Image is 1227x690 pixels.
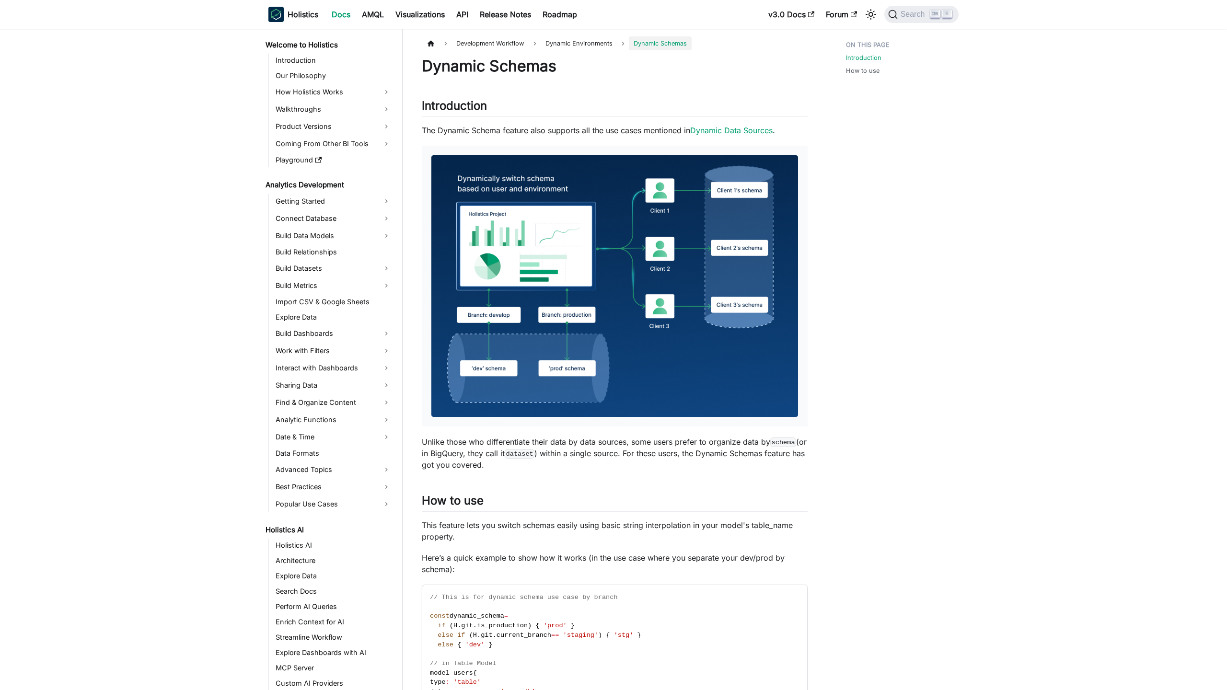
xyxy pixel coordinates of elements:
span: 'table' [453,678,481,686]
span: 'prod' [544,622,567,629]
a: Streamline Workflow [273,631,394,644]
a: Best Practices [273,479,394,494]
b: Holistics [288,9,318,20]
a: Product Versions [273,119,394,134]
span: else [438,632,453,639]
code: schema [770,437,796,447]
span: . [477,632,481,639]
a: Analytic Functions [273,412,394,427]
a: Getting Started [273,194,394,209]
a: Analytics Development [263,178,394,192]
a: v3.0 Docs [763,7,820,22]
span: == [551,632,559,639]
span: } [488,641,492,648]
a: How to use [846,66,880,75]
a: Playground [273,153,394,167]
a: Custom AI Providers [273,677,394,690]
a: Explore Dashboards with AI [273,646,394,659]
a: Visualizations [390,7,451,22]
a: Date & Time [273,429,394,445]
span: . [457,622,461,629]
a: AMQL [356,7,390,22]
span: dynamic_schema [450,612,504,620]
span: { [457,641,461,648]
span: Development Workflow [451,36,529,50]
a: Build Dashboards [273,326,394,341]
a: Our Philosophy [273,69,394,82]
p: Unlike those who differentiate their data by data sources, some users prefer to organize data by ... [422,436,808,471]
h2: Introduction [422,99,808,117]
a: Sharing Data [273,378,394,393]
a: Advanced Topics [273,462,394,477]
a: Explore Data [273,569,394,583]
span: // This is for dynamic schema use case by branch [430,594,618,601]
span: { [535,622,539,629]
span: ) [528,622,532,629]
span: ( [469,632,473,639]
span: git [481,632,492,639]
a: MCP Server [273,661,394,675]
span: . [473,622,477,629]
span: H [453,622,457,629]
span: is_production [477,622,528,629]
span: H [473,632,477,639]
a: Data Formats [273,447,394,460]
img: Dynamically pointing Holistics to different schemas [431,155,798,416]
a: Build Relationships [273,245,394,259]
span: 'staging' [563,632,598,639]
a: How Holistics Works [273,84,394,100]
span: = [504,612,508,620]
span: Dynamic Environments [541,36,617,50]
span: Search [898,10,931,19]
nav: Docs sidebar [259,29,403,690]
a: Find & Organize Content [273,395,394,410]
span: current_branch [497,632,551,639]
a: API [451,7,474,22]
a: Release Notes [474,7,537,22]
img: Holistics [268,7,284,22]
a: Forum [820,7,863,22]
span: 'dev' [465,641,485,648]
p: Here’s a quick example to show how it works (in the use case where you separate your dev/prod by ... [422,552,808,575]
a: Connect Database [273,211,394,226]
a: Holistics AI [263,523,394,537]
a: Walkthroughs [273,102,394,117]
span: model users [430,669,473,677]
a: Import CSV & Google Sheets [273,295,394,309]
a: Perform AI Queries [273,600,394,613]
a: HolisticsHolistics [268,7,318,22]
span: ) [598,632,602,639]
span: ( [450,622,453,629]
a: Introduction [846,53,881,62]
span: // in Table Model [430,660,497,667]
a: Build Data Models [273,228,394,243]
p: The Dynamic Schema feature also supports all the use cases mentioned in . [422,125,808,136]
a: Enrich Context for AI [273,615,394,629]
a: Explore Data [273,310,394,324]
a: Introduction [273,54,394,67]
button: Search (Ctrl+K) [884,6,959,23]
span: . [493,632,497,639]
span: type [430,678,446,686]
a: Holistics AI [273,539,394,552]
span: Dynamic Schemas [629,36,692,50]
a: Popular Use Cases [273,496,394,512]
span: : [446,678,450,686]
button: Switch between dark and light mode (currently light mode) [863,7,879,22]
a: Roadmap [537,7,583,22]
span: else [438,641,453,648]
a: Dynamic Data Sources [690,126,773,135]
span: { [606,632,610,639]
a: Welcome to Holistics [263,38,394,52]
code: dataset [505,449,534,459]
a: Architecture [273,554,394,567]
span: { [473,669,477,677]
a: Docs [326,7,356,22]
a: Home page [422,36,440,50]
span: if [457,632,465,639]
a: Work with Filters [273,343,394,358]
span: } [637,632,641,639]
kbd: K [942,10,952,18]
span: git [461,622,473,629]
a: Coming From Other BI Tools [273,136,394,151]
